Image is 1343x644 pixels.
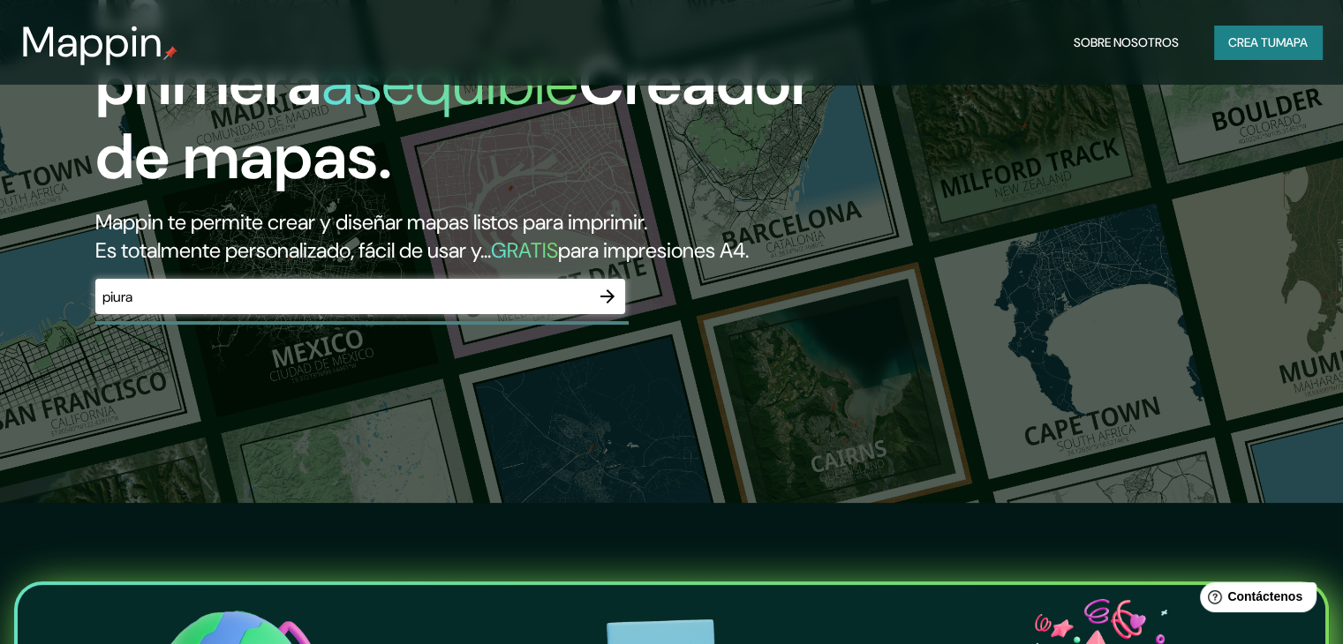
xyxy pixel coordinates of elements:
button: Crea tumapa [1214,26,1322,59]
font: Crea tu [1228,34,1276,50]
font: Mappin [21,14,163,70]
font: GRATIS [491,236,558,264]
button: Sobre nosotros [1067,26,1186,59]
iframe: Lanzador de widgets de ayuda [1186,575,1324,625]
img: pin de mapeo [163,46,177,60]
font: Creador de mapas. [95,41,814,198]
font: mapa [1276,34,1308,50]
font: Mappin te permite crear y diseñar mapas listos para imprimir. [95,208,647,236]
font: para impresiones A4. [558,236,749,264]
input: Elige tu lugar favorito [95,287,590,307]
font: Es totalmente personalizado, fácil de usar y... [95,236,491,264]
font: Sobre nosotros [1074,34,1179,50]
